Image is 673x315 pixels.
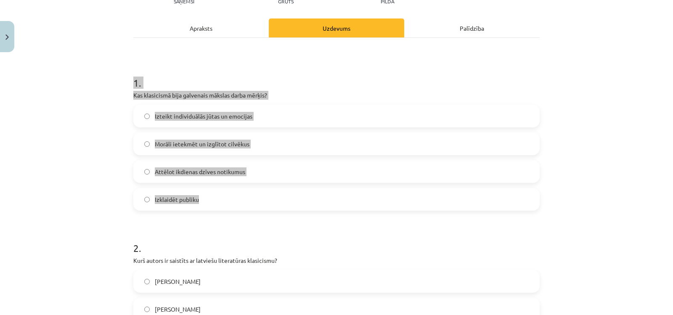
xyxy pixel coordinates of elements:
[144,114,150,119] input: Izteikt individuālās jūtas un emocijas
[155,305,201,314] span: [PERSON_NAME]
[155,112,252,121] span: Izteikt individuālās jūtas un emocijas
[155,140,249,148] span: Morāli ietekmēt un izglītot cilvēkus
[155,167,245,176] span: Attēlot ikdienas dzīves notikumus
[133,19,269,37] div: Apraksts
[155,195,199,204] span: Izklaidēt publiku
[144,307,150,312] input: [PERSON_NAME]
[269,19,404,37] div: Uzdevums
[404,19,540,37] div: Palīdzība
[5,34,9,40] img: icon-close-lesson-0947bae3869378f0d4975bcd49f059093ad1ed9edebbc8119c70593378902aed.svg
[133,228,540,254] h1: 2 .
[155,277,201,286] span: [PERSON_NAME]
[133,62,540,88] h1: 1 .
[144,279,150,284] input: [PERSON_NAME]
[133,91,540,100] p: Kas klasicismā bija galvenais mākslas darba mērķis?
[144,197,150,202] input: Izklaidēt publiku
[133,256,540,265] p: Kurš autors ir saistīts ar latviešu literatūras klasicismu?
[144,169,150,175] input: Attēlot ikdienas dzīves notikumus
[144,141,150,147] input: Morāli ietekmēt un izglītot cilvēkus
